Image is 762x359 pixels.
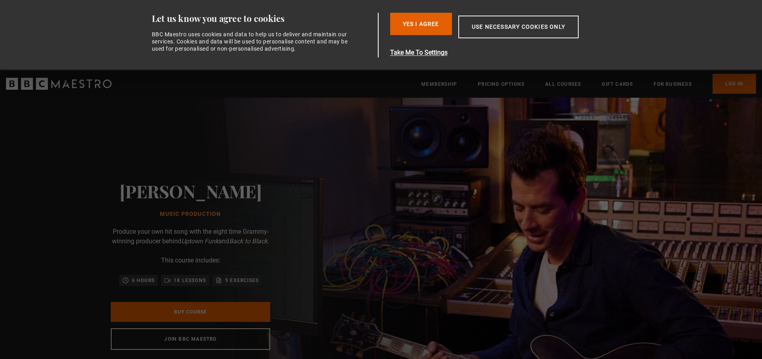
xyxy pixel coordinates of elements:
a: All Courses [545,80,581,88]
svg: BBC Maestro [6,78,112,90]
a: For business [654,80,691,88]
button: Take Me To Settings [390,48,617,57]
p: 18 lessons [174,276,206,284]
button: Use necessary cookies only [458,16,579,38]
p: 9 exercises [225,276,259,284]
p: Produce your own hit song with the eight time Grammy-winning producer behind and . [111,227,270,246]
a: Pricing Options [478,80,524,88]
a: Membership [421,80,457,88]
a: Buy Course [111,302,270,322]
a: Gift Cards [602,80,633,88]
button: Yes I Agree [390,13,452,35]
h1: Music Production [120,211,262,217]
div: Let us know you agree to cookies [152,13,375,24]
i: Back to Black [229,237,267,245]
i: Uptown Funk [181,237,218,245]
p: 6 hours [132,276,155,284]
div: BBC Maestro uses cookies and data to help us to deliver and maintain our services. Cookies and da... [152,31,353,53]
nav: Primary [421,74,756,94]
p: This course includes: [161,256,220,265]
h2: [PERSON_NAME] [120,181,262,201]
a: Log In [713,74,756,94]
